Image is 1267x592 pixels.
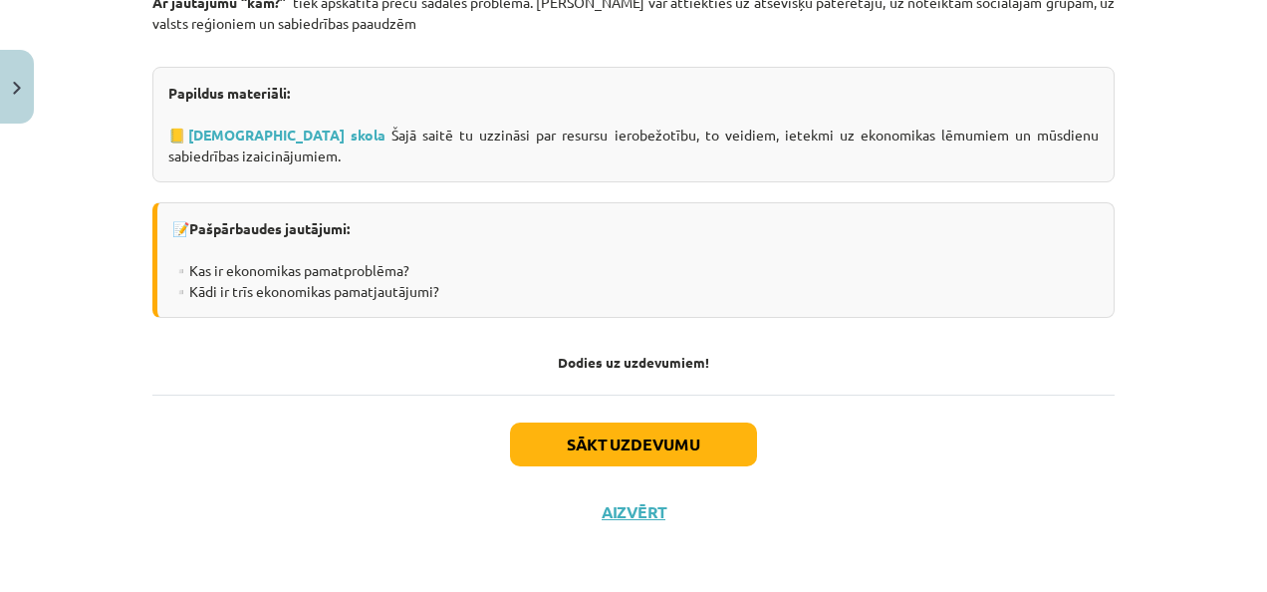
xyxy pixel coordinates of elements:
[168,84,290,102] strong: Papildus materiāli:
[152,202,1115,318] div: 📝 ▫️Kas ir ekonomikas pamatproblēma? ▫️Kādi ir trīs ekonomikas pamatjautājumi?
[510,423,757,466] button: Sākt uzdevumu
[13,82,21,95] img: icon-close-lesson-0947bae3869378f0d4975bcd49f059093ad1ed9edebbc8119c70593378902aed.svg
[596,502,671,522] button: Aizvērt
[558,353,709,371] strong: Dodies uz uzdevumiem!
[189,219,350,237] strong: Pašpārbaudes jautājumi:
[188,126,385,144] a: [DEMOGRAPHIC_DATA] skola
[152,67,1115,182] div: Šajā saitē tu uzzināsi par resursu ierobežotību, to veidiem, ietekmi uz ekonomikas lēmumiem un mū...
[168,126,391,144] strong: 📒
